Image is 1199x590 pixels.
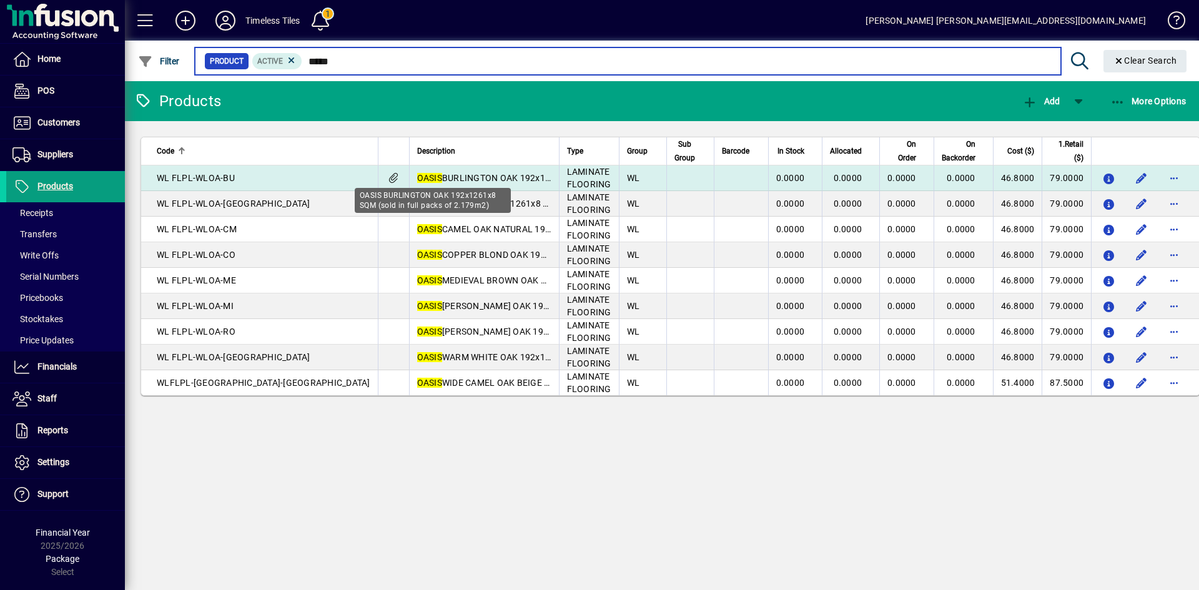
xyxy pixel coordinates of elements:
td: 79.0000 [1042,165,1091,191]
a: Support [6,479,125,510]
em: OASIS [417,275,442,285]
span: COPPER BLOND OAK 192x1261x8 SQM (sold in full packs of 2.179m2) [417,250,726,260]
button: More options [1164,347,1184,367]
span: Sub Group [674,137,695,165]
span: Transfers [12,229,57,239]
span: In Stock [777,144,804,158]
a: Serial Numbers [6,266,125,287]
span: [PERSON_NAME] OAK 192x1261x8 SQM (sold in full packs of 2.179m2) [417,301,728,311]
span: WL FLPL-WLOA-[GEOGRAPHIC_DATA] [157,199,310,209]
span: LAMINATE FLOORING [567,295,611,317]
a: Suppliers [6,139,125,170]
td: 79.0000 [1042,345,1091,370]
span: WL [627,301,640,311]
button: Clear [1103,50,1187,72]
span: 0.0000 [947,301,975,311]
td: 87.5000 [1042,370,1091,395]
span: CABIN OAK 192x1261x8 SQM (sold in full packs of 2.179m2) [417,199,686,209]
span: Code [157,144,174,158]
div: Type [567,144,611,158]
a: Transfers [6,224,125,245]
em: OASIS [417,378,442,388]
span: WL FLPL-WLOA-ME [157,275,236,285]
span: 0.0000 [776,250,805,260]
div: Code [157,144,370,158]
em: OASIS [417,352,442,362]
td: 46.8000 [993,345,1042,370]
span: 0.0000 [887,352,916,362]
a: Financials [6,352,125,383]
span: WL [627,173,640,183]
td: 79.0000 [1042,242,1091,268]
button: More options [1164,219,1184,239]
span: 0.0000 [887,250,916,260]
div: Products [134,91,221,111]
span: 0.0000 [834,301,862,311]
button: More options [1164,296,1184,316]
a: Settings [6,447,125,478]
div: On Order [887,137,927,165]
span: On Order [887,137,916,165]
span: 0.0000 [947,275,975,285]
span: Filter [138,56,180,66]
div: Group [627,144,659,158]
span: 0.0000 [834,224,862,234]
span: WL [627,327,640,337]
span: 0.0000 [834,327,862,337]
button: More options [1164,245,1184,265]
em: OASIS [417,250,442,260]
div: Timeless Tiles [245,11,300,31]
td: 51.4000 [993,370,1042,395]
span: 0.0000 [776,378,805,388]
button: Profile [205,9,245,32]
span: Price Updates [12,335,74,345]
span: LAMINATE FLOORING [567,243,611,266]
span: 0.0000 [776,199,805,209]
button: Filter [135,50,183,72]
span: Serial Numbers [12,272,79,282]
span: 0.0000 [776,352,805,362]
span: WLFLPL-[GEOGRAPHIC_DATA]-[GEOGRAPHIC_DATA] [157,378,370,388]
em: OASIS [417,173,442,183]
span: Group [627,144,648,158]
span: LAMINATE FLOORING [567,346,611,368]
span: WL FLPL-WLOA-CO [157,250,235,260]
a: Reports [6,415,125,446]
span: 0.0000 [776,327,805,337]
div: On Backorder [942,137,987,165]
button: More options [1164,322,1184,342]
span: Clear Search [1113,56,1177,66]
span: WARM WHITE OAK 192x1261x8 SQM (sold in full packs of 2.179m2) [417,352,716,362]
span: 0.0000 [947,327,975,337]
a: Home [6,44,125,75]
span: More Options [1110,96,1187,106]
span: POS [37,86,54,96]
span: Pricebooks [12,293,63,303]
td: 46.8000 [993,268,1042,293]
div: Allocated [830,144,873,158]
span: Financial Year [36,528,90,538]
span: 0.0000 [947,173,975,183]
span: Active [257,57,283,66]
td: 79.0000 [1042,191,1091,217]
td: 46.8000 [993,191,1042,217]
button: More options [1164,373,1184,393]
span: WL [627,199,640,209]
span: 0.0000 [834,378,862,388]
span: 0.0000 [947,378,975,388]
span: Settings [37,457,69,467]
span: Receipts [12,208,53,218]
div: OASIS BURLINGTON OAK 192x1261x8 SQM (sold in full packs of 2.179m2) [355,188,511,213]
span: WL FLPL-WLOA-[GEOGRAPHIC_DATA] [157,352,310,362]
button: Edit [1132,373,1152,393]
button: Edit [1132,219,1152,239]
span: Package [46,554,79,564]
span: Suppliers [37,149,73,159]
button: Edit [1132,296,1152,316]
em: OASIS [417,327,442,337]
span: Customers [37,117,80,127]
span: LAMINATE FLOORING [567,371,611,394]
span: 0.0000 [887,199,916,209]
span: LAMINATE FLOORING [567,218,611,240]
span: 1.Retail ($) [1050,137,1083,165]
